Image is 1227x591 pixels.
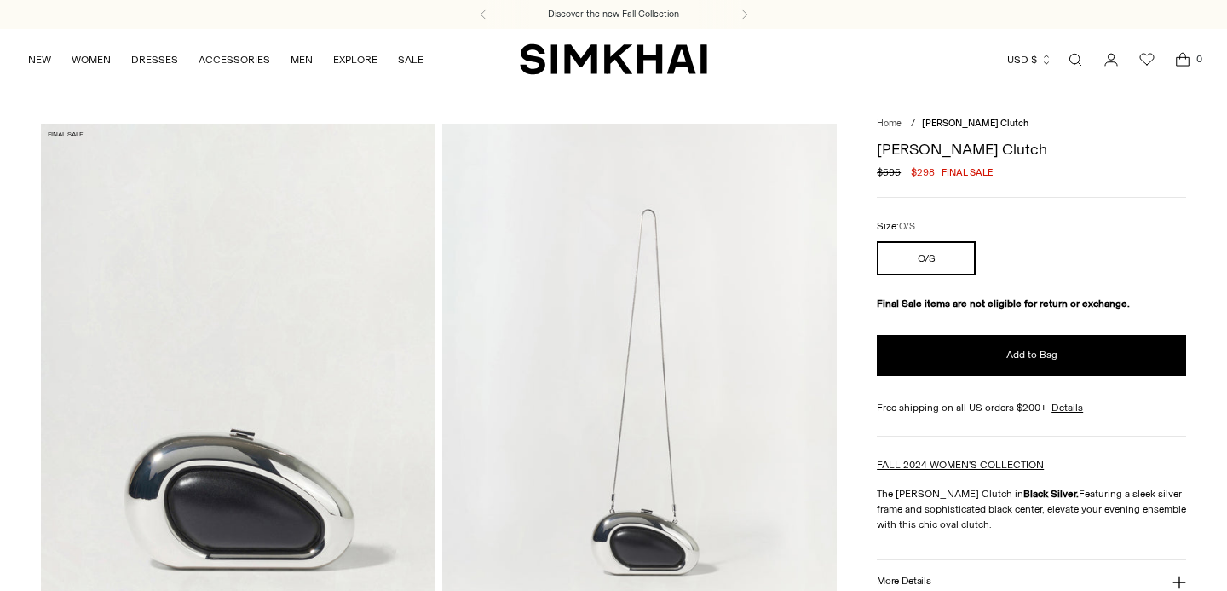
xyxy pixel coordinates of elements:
[877,400,1186,415] div: Free shipping on all US orders $200+
[877,335,1186,376] button: Add to Bag
[72,41,111,78] a: WOMEN
[911,117,915,131] div: /
[877,117,1186,131] nav: breadcrumbs
[1006,348,1057,362] span: Add to Bag
[877,486,1186,532] p: The [PERSON_NAME] Clutch in Featuring a sleek silver frame and sophisticated black center, elevat...
[1166,43,1200,77] a: Open cart modal
[333,41,377,78] a: EXPLORE
[899,221,915,232] span: O/S
[877,165,901,180] s: $595
[877,241,976,275] button: O/S
[877,218,915,235] label: Size:
[548,8,679,21] a: Discover the new Fall Collection
[911,165,935,180] span: $298
[199,41,270,78] a: ACCESSORIES
[877,298,1130,310] strong: Final Sale items are not eligible for return or exchange.
[1007,41,1052,78] button: USD $
[1130,43,1164,77] a: Wishlist
[1191,51,1207,67] span: 0
[1058,43,1092,77] a: Open search modal
[877,459,1044,471] a: FALL 2024 WOMEN'S COLLECTION
[291,41,313,78] a: MEN
[1094,43,1128,77] a: Go to the account page
[398,41,423,78] a: SALE
[520,43,707,76] a: SIMKHAI
[1023,488,1079,500] strong: Black Silver.
[922,118,1028,129] span: [PERSON_NAME] Clutch
[28,41,51,78] a: NEW
[131,41,178,78] a: DRESSES
[1051,400,1083,415] a: Details
[877,118,902,129] a: Home
[877,576,930,587] h3: More Details
[877,142,1186,157] h1: [PERSON_NAME] Clutch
